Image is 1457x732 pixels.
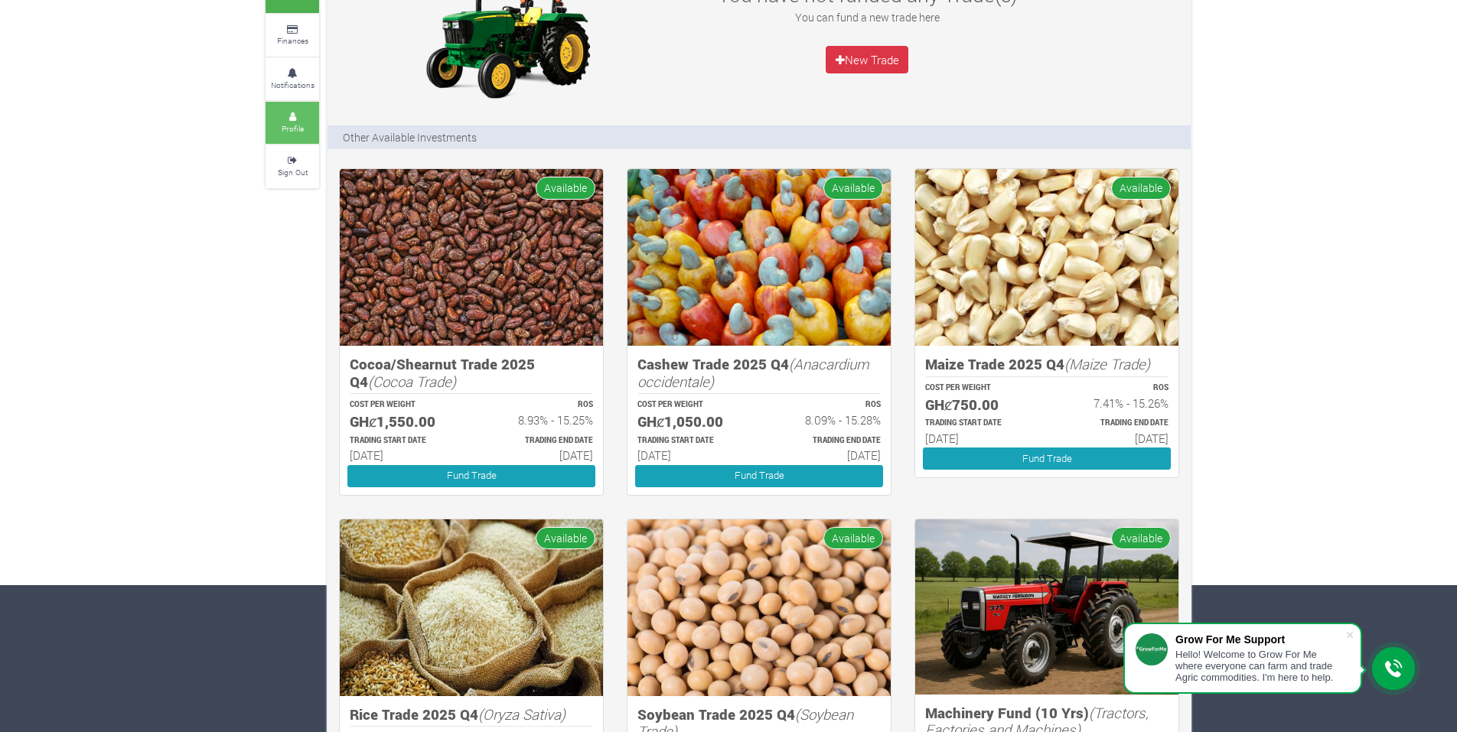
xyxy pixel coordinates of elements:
[485,435,593,447] p: Estimated Trading End Date
[627,519,891,696] img: growforme image
[350,413,458,431] h5: GHȼ1,550.00
[536,527,595,549] span: Available
[823,527,883,549] span: Available
[343,129,477,145] p: Other Available Investments
[271,80,315,90] small: Notifications
[701,9,1033,25] p: You can fund a new trade here
[368,372,456,391] i: (Cocoa Trade)
[350,399,458,411] p: COST PER WEIGHT
[536,177,595,199] span: Available
[637,435,745,447] p: Estimated Trading Start Date
[266,15,319,57] a: Finances
[340,519,603,696] img: growforme image
[635,465,883,487] a: Fund Trade
[637,413,745,431] h5: GHȼ1,050.00
[350,435,458,447] p: Estimated Trading Start Date
[478,704,566,724] i: (Oryza Sativa)
[485,413,593,427] h6: 8.93% - 15.25%
[347,465,595,487] a: Fund Trade
[637,399,745,411] p: COST PER WEIGHT
[637,356,881,390] h5: Cashew Trade 2025 Q4
[282,123,304,134] small: Profile
[1061,431,1169,445] h6: [DATE]
[485,448,593,462] h6: [DATE]
[637,354,869,391] i: (Anacardium occidentale)
[278,167,308,177] small: Sign Out
[1175,633,1345,646] div: Grow For Me Support
[1175,649,1345,683] div: Hello! Welcome to Grow For Me where everyone can farm and trade Agric commodities. I'm here to help.
[915,519,1178,695] img: growforme image
[925,396,1033,414] h5: GHȼ750.00
[485,399,593,411] p: ROS
[915,169,1178,346] img: growforme image
[1064,354,1150,373] i: (Maize Trade)
[925,356,1169,373] h5: Maize Trade 2025 Q4
[637,448,745,462] h6: [DATE]
[266,58,319,100] a: Notifications
[1111,177,1171,199] span: Available
[925,382,1033,394] p: COST PER WEIGHT
[925,418,1033,429] p: Estimated Trading Start Date
[266,102,319,144] a: Profile
[340,169,603,346] img: growforme image
[266,145,319,187] a: Sign Out
[277,35,308,46] small: Finances
[923,447,1171,470] a: Fund Trade
[1061,418,1169,429] p: Estimated Trading End Date
[773,448,881,462] h6: [DATE]
[627,169,891,346] img: growforme image
[773,413,881,427] h6: 8.09% - 15.28%
[1061,396,1169,410] h6: 7.41% - 15.26%
[350,448,458,462] h6: [DATE]
[823,177,883,199] span: Available
[925,431,1033,445] h6: [DATE]
[1061,382,1169,394] p: ROS
[350,706,593,724] h5: Rice Trade 2025 Q4
[826,46,908,73] a: New Trade
[350,356,593,390] h5: Cocoa/Shearnut Trade 2025 Q4
[1111,527,1171,549] span: Available
[773,435,881,447] p: Estimated Trading End Date
[773,399,881,411] p: ROS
